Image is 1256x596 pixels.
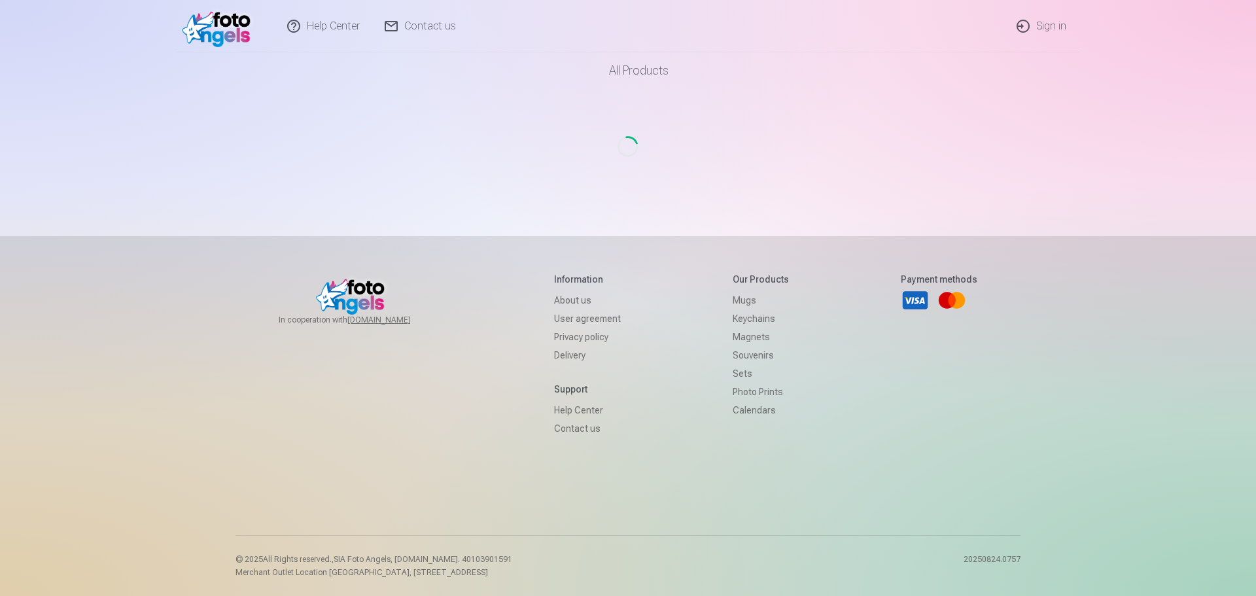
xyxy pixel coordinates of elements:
a: Privacy policy [554,328,621,346]
h5: Support [554,383,621,396]
a: Calendars [733,401,789,419]
a: Keychains [733,309,789,328]
a: Help Center [554,401,621,419]
a: Sets [733,364,789,383]
p: Merchant Outlet Location [GEOGRAPHIC_DATA], [STREET_ADDRESS] [235,567,512,578]
h5: Our products [733,273,789,286]
span: SIA Foto Angels, [DOMAIN_NAME]. 40103901591 [334,555,512,564]
span: In cooperation with [279,315,442,325]
a: Souvenirs [733,346,789,364]
a: Photo prints [733,383,789,401]
a: Contact us [554,419,621,438]
a: User agreement [554,309,621,328]
img: /v1 [182,5,257,47]
h5: Payment methods [901,273,977,286]
a: [DOMAIN_NAME] [347,315,442,325]
a: Mugs [733,291,789,309]
p: © 2025 All Rights reserved. , [235,554,512,565]
a: Delivery [554,346,621,364]
a: All products [572,52,684,89]
p: 20250824.0757 [964,554,1020,578]
a: Visa [901,286,930,315]
a: Magnets [733,328,789,346]
h5: Information [554,273,621,286]
a: About us [554,291,621,309]
a: Mastercard [937,286,966,315]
